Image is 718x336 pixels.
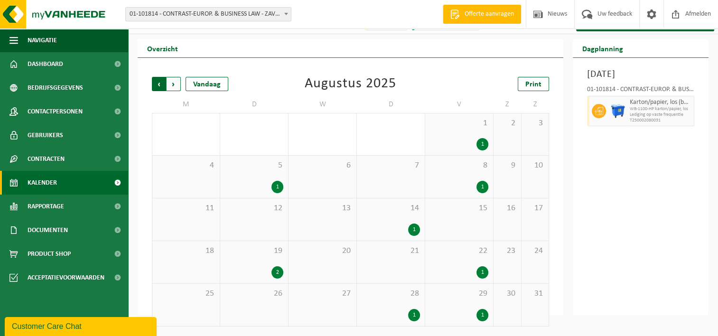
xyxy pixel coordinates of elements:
span: Kalender [28,171,57,195]
a: Print [518,77,549,91]
span: Contactpersonen [28,100,83,123]
span: Navigatie [28,28,57,52]
iframe: chat widget [5,315,159,336]
span: 2 [498,118,516,129]
span: Vorige [152,77,166,91]
div: Vandaag [186,77,228,91]
span: Gebruikers [28,123,63,147]
div: Augustus 2025 [305,77,396,91]
span: Documenten [28,218,68,242]
div: 01-101814 - CONTRAST-EUROP. & BUSINESS LAW - ZAVENTEM [587,86,694,96]
h2: Dagplanning [573,39,633,57]
span: Lediging op vaste frequentie [630,112,691,118]
td: D [357,96,425,113]
div: 1 [271,181,283,193]
span: 1 [430,118,488,129]
span: 29 [430,289,488,299]
span: 4 [157,160,215,171]
td: M [152,96,220,113]
span: 21 [362,246,420,256]
span: 16 [498,203,516,214]
span: 19 [225,246,283,256]
span: 5 [225,160,283,171]
span: 8 [430,160,488,171]
span: 20 [293,246,352,256]
td: V [425,96,494,113]
div: 2 [271,266,283,279]
span: 28 [362,289,420,299]
span: WB-1100-HP karton/papier, los [630,106,691,112]
span: 6 [293,160,352,171]
a: Offerte aanvragen [443,5,521,24]
span: 22 [430,246,488,256]
h2: Overzicht [138,39,187,57]
span: 13 [293,203,352,214]
td: W [289,96,357,113]
span: 31 [526,289,544,299]
span: Product Shop [28,242,71,266]
div: 1 [408,309,420,321]
span: 30 [498,289,516,299]
span: 12 [225,203,283,214]
span: 23 [498,246,516,256]
span: 24 [526,246,544,256]
div: 1 [476,181,488,193]
span: 18 [157,246,215,256]
div: 1 [408,224,420,236]
span: 25 [157,289,215,299]
span: 01-101814 - CONTRAST-EUROP. & BUSINESS LAW - ZAVENTEM [125,7,291,21]
span: 10 [526,160,544,171]
span: Karton/papier, los (bedrijven) [630,99,691,106]
span: Rapportage [28,195,64,218]
div: 1 [476,138,488,150]
span: Dashboard [28,52,63,76]
span: 26 [225,289,283,299]
span: T250002080031 [630,118,691,123]
span: 7 [362,160,420,171]
span: 01-101814 - CONTRAST-EUROP. & BUSINESS LAW - ZAVENTEM [126,8,291,21]
span: Contracten [28,147,65,171]
span: Offerte aanvragen [462,9,516,19]
span: 14 [362,203,420,214]
span: Bedrijfsgegevens [28,76,83,100]
span: 27 [293,289,352,299]
div: 1 [476,309,488,321]
h3: [DATE] [587,67,694,82]
span: 3 [526,118,544,129]
span: 15 [430,203,488,214]
span: 17 [526,203,544,214]
td: D [220,96,289,113]
div: 1 [476,266,488,279]
span: Volgende [167,77,181,91]
span: 9 [498,160,516,171]
span: Acceptatievoorwaarden [28,266,104,289]
td: Z [494,96,522,113]
span: Print [525,81,541,88]
span: 11 [157,203,215,214]
img: WB-1100-HPE-BE-01 [611,104,625,118]
td: Z [522,96,550,113]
